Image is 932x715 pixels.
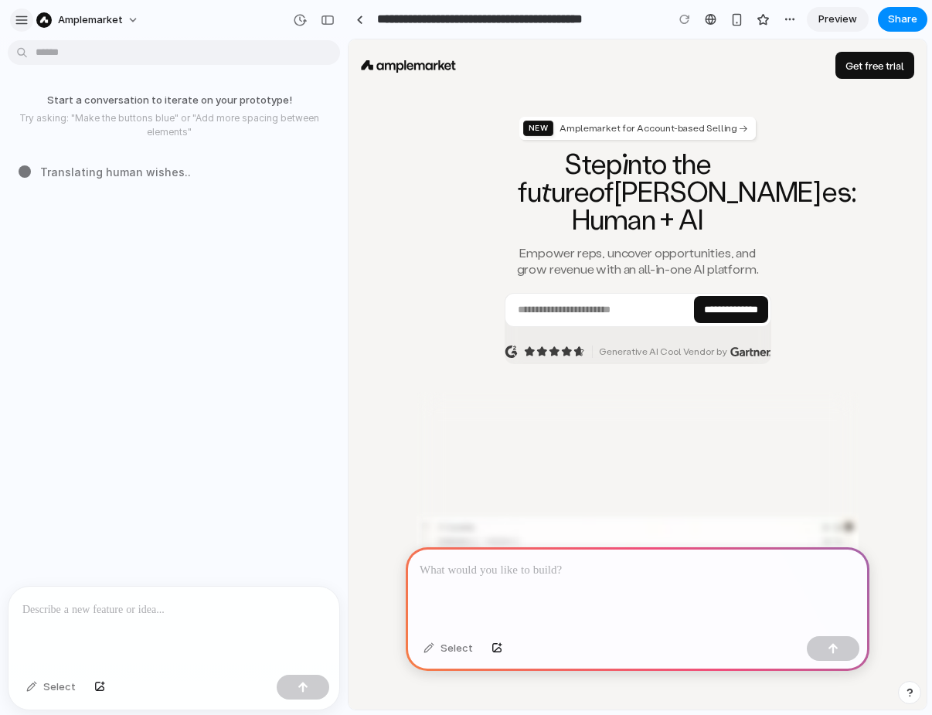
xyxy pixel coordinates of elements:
[58,12,123,28] span: Amplemarket
[818,12,857,27] span: Preview
[487,12,566,39] a: Get free trial
[274,106,293,141] span: in
[30,8,147,32] button: Amplemarket
[165,206,413,238] p: Empower reps, uncover opportunities, and grow revenue with an all-in-one AI platform.
[382,308,423,317] img: Gartner logo
[156,306,237,318] img: G2 reviews stars
[12,21,107,33] img: Amplemarket logo
[807,7,869,32] a: Preview
[40,164,191,180] span: Translating human wishes ..
[250,308,379,317] div: Generative AI Cool Vendor by
[878,7,927,32] button: Share
[12,15,107,38] a: Amplemarket logoAmplemarket logo
[888,12,917,27] span: Share
[250,306,423,318] a: Generative AI Cool Vendor by
[171,77,407,100] a: NEWAmplemarket for Account-based Selling →
[168,110,410,193] h1: ep to the fu re [PERSON_NAME] : Human + AI
[156,254,423,288] form: Partial - Home1
[240,134,266,169] span: of
[211,84,399,94] div: Amplemarket for Account-based Selling →
[473,134,502,169] span: es
[6,111,332,139] p: Try asking: "Make the buttons blue" or "Add more spacing between elements"
[192,134,216,169] span: tu
[180,85,199,93] div: NEW
[6,93,332,108] p: Start a conversation to iterate on your prototype!
[216,106,242,141] span: St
